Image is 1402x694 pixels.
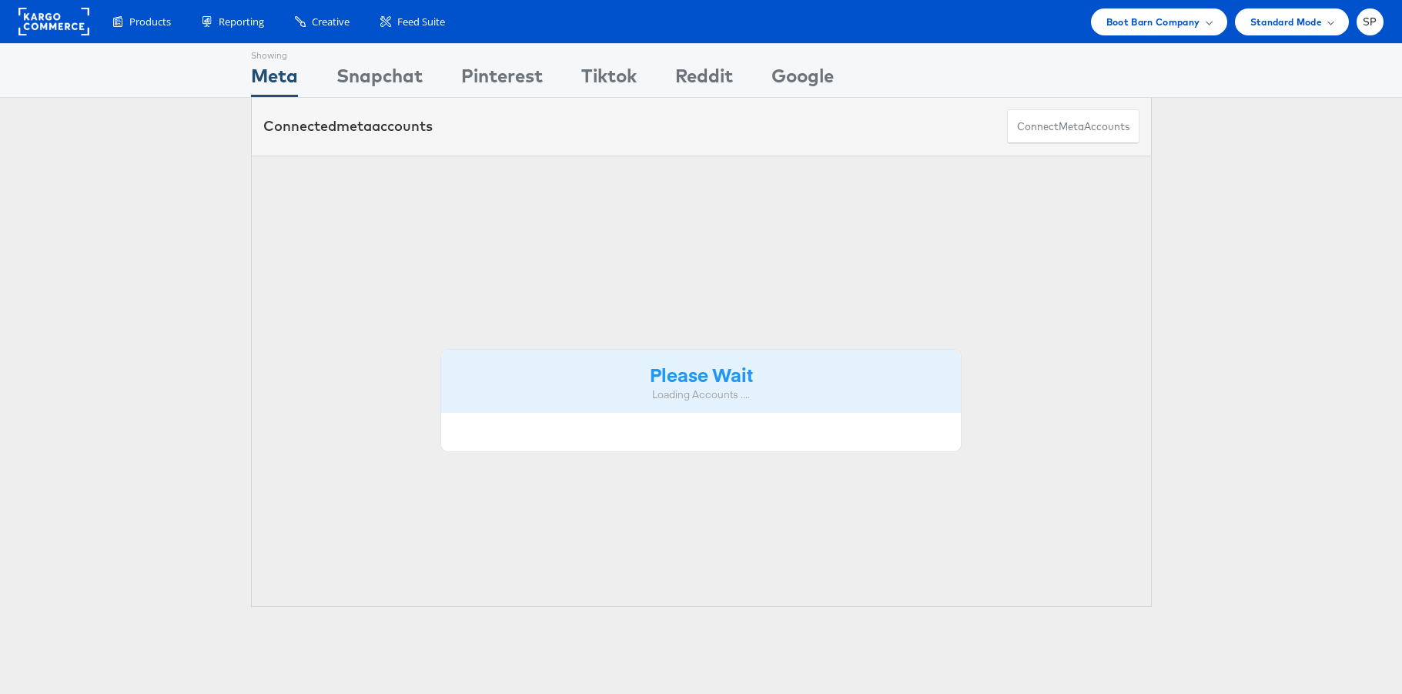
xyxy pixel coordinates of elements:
[675,62,733,97] div: Reddit
[453,387,950,402] div: Loading Accounts ....
[581,62,637,97] div: Tiktok
[1250,14,1322,30] span: Standard Mode
[251,44,298,62] div: Showing
[263,116,433,136] div: Connected accounts
[336,117,372,135] span: meta
[461,62,543,97] div: Pinterest
[219,15,264,29] span: Reporting
[251,62,298,97] div: Meta
[1106,14,1200,30] span: Boot Barn Company
[1059,119,1084,134] span: meta
[129,15,171,29] span: Products
[1007,109,1139,144] button: ConnectmetaAccounts
[771,62,834,97] div: Google
[312,15,350,29] span: Creative
[1363,17,1377,27] span: SP
[397,15,445,29] span: Feed Suite
[650,361,753,387] strong: Please Wait
[336,62,423,97] div: Snapchat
